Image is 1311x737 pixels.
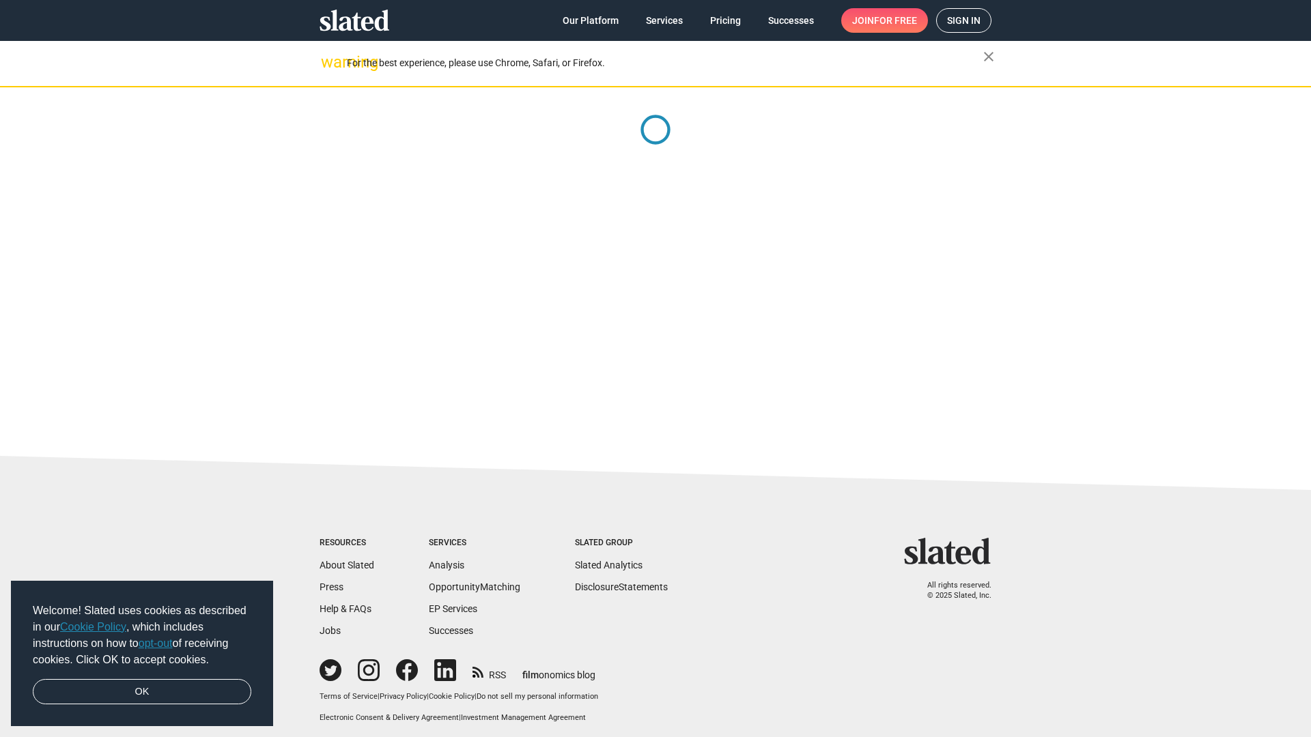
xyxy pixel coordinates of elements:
[699,8,752,33] a: Pricing
[320,560,374,570] a: About Slated
[429,603,477,614] a: EP Services
[33,679,251,705] a: dismiss cookie message
[427,692,429,701] span: |
[429,560,464,570] a: Analysis
[768,8,814,33] span: Successes
[522,669,539,680] span: film
[459,713,461,722] span: |
[320,603,371,614] a: Help & FAQs
[936,8,991,33] a: Sign in
[841,8,928,33] a: Joinfor free
[320,538,374,549] div: Resources
[139,637,173,649] a: opt-out
[461,713,586,722] a: Investment Management Agreement
[947,9,981,32] span: Sign in
[635,8,694,33] a: Services
[710,8,741,33] span: Pricing
[378,692,380,701] span: |
[320,713,459,722] a: Electronic Consent & Delivery Agreement
[380,692,427,701] a: Privacy Policy
[11,581,273,727] div: cookieconsent
[874,8,917,33] span: for free
[320,581,343,592] a: Press
[473,661,506,682] a: RSS
[429,538,520,549] div: Services
[321,54,337,70] mat-icon: warning
[575,560,643,570] a: Slated Analytics
[477,692,598,702] button: Do not sell my personal information
[757,8,825,33] a: Successes
[320,625,341,636] a: Jobs
[33,603,251,668] span: Welcome! Slated uses cookies as described in our , which includes instructions on how to of recei...
[429,625,473,636] a: Successes
[60,621,126,633] a: Cookie Policy
[320,692,378,701] a: Terms of Service
[429,581,520,592] a: OpportunityMatching
[913,581,991,601] p: All rights reserved. © 2025 Slated, Inc.
[575,581,668,592] a: DisclosureStatements
[981,48,997,65] mat-icon: close
[575,538,668,549] div: Slated Group
[475,692,477,701] span: |
[552,8,630,33] a: Our Platform
[347,54,983,72] div: For the best experience, please use Chrome, Safari, or Firefox.
[646,8,683,33] span: Services
[429,692,475,701] a: Cookie Policy
[852,8,917,33] span: Join
[563,8,619,33] span: Our Platform
[522,658,595,682] a: filmonomics blog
